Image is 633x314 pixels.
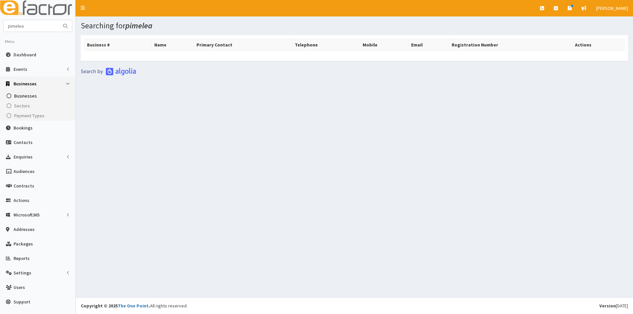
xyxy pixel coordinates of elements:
th: Mobile [360,39,408,51]
th: Primary Contact [194,39,292,51]
a: Businesses [2,91,75,101]
span: Events [14,66,27,72]
strong: Copyright © 2025 . [81,303,150,309]
span: Packages [14,241,33,247]
span: Actions [14,197,29,203]
footer: All rights reserved. [76,297,633,314]
a: Sectors [2,101,75,111]
span: Dashboard [14,52,36,58]
th: Actions [572,39,625,51]
th: Registration Number [449,39,572,51]
span: Businesses [14,93,37,99]
input: Search... [4,20,59,32]
a: Payment Types [2,111,75,121]
span: [PERSON_NAME] [596,5,628,11]
span: Users [14,284,25,290]
th: Telephone [292,39,360,51]
th: Name [151,39,194,51]
span: Bookings [14,125,33,131]
div: [DATE] [599,302,628,309]
img: search-by-algolia-light-background.png [81,68,136,75]
span: Audiences [14,168,35,174]
span: Enquiries [14,154,33,160]
span: Settings [14,270,31,276]
th: Email [408,39,449,51]
h1: Searching for [81,21,628,30]
span: Payment Types [14,113,45,119]
b: Version [599,303,616,309]
span: Reports [14,255,30,261]
th: Business # [84,39,152,51]
span: Addresses [14,226,35,232]
a: The One Point [118,303,149,309]
span: Contracts [14,183,34,189]
span: Sectors [14,103,30,109]
i: pimelea [125,20,152,31]
span: Businesses [14,81,37,87]
span: Support [14,299,30,305]
span: Microsoft365 [14,212,40,218]
span: Contacts [14,139,33,145]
